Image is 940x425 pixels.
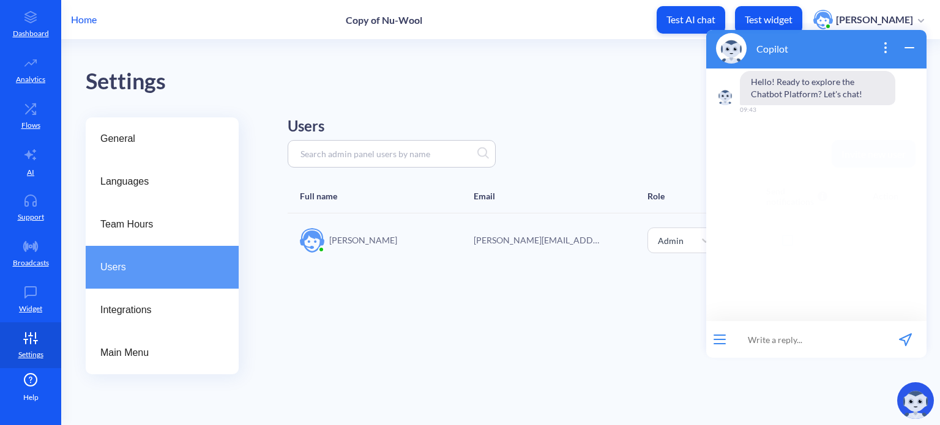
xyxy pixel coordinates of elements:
button: send message [185,298,228,335]
p: AI [27,167,34,178]
button: user photo[PERSON_NAME] [807,9,930,31]
p: Support [18,212,44,223]
span: General [100,131,214,146]
p: Copilot [58,20,89,32]
span: Team Hours [100,217,214,232]
p: Dashboard [13,28,49,39]
button: Test widget [735,6,802,34]
a: Integrations [86,289,239,331]
span: Users [100,260,214,275]
a: Team Hours [86,203,239,246]
div: 09:43 [41,83,58,91]
p: [PERSON_NAME] [329,234,397,246]
a: Main Menu [86,331,239,374]
p: Test widget [745,13,793,26]
img: Copilot [17,10,48,41]
p: [PERSON_NAME] [836,13,913,26]
p: ivan.zemziulin@botscrew.com [474,234,602,246]
span: Hello! Ready to explore the Chatbot Platform? Let's chat! [41,48,196,83]
div: Admin [658,234,684,246]
a: Languages [86,160,239,203]
input: Search admin panel users by name [294,147,477,161]
img: user photo [813,10,833,29]
p: Flows [21,120,40,131]
img: user image [300,228,324,253]
button: wrap widget [203,18,218,34]
p: Settings [18,349,43,360]
p: Home [71,12,97,27]
button: Test AI chat [657,6,725,34]
p: Widget [19,303,42,314]
button: open menu [15,312,27,322]
a: Users [86,246,239,289]
span: Languages [100,174,214,189]
div: Full name [300,191,337,201]
p: Copy of Nu-Wool [346,14,422,26]
h2: Users [288,117,916,135]
span: Integrations [100,303,214,317]
img: icon [17,63,36,83]
span: Help [23,392,39,403]
div: Settings [86,64,940,99]
input: Write a reply... [34,298,185,335]
div: Email [474,191,495,201]
img: copilot-icon.svg [897,382,934,419]
button: open popup [179,18,194,34]
span: Main Menu [100,346,214,360]
p: Test AI chat [666,13,715,26]
p: Analytics [16,74,45,85]
a: General [86,117,239,160]
div: Role [647,191,665,201]
p: Broadcasts [13,257,49,268]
